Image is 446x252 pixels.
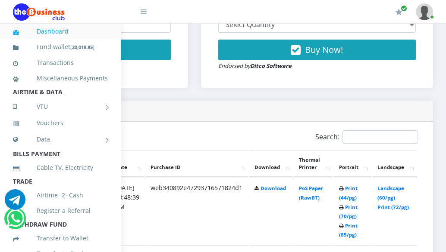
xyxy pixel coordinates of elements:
[72,44,93,50] b: 20,018.85
[339,185,358,201] a: Print (44/pg)
[315,130,418,144] label: Search:
[13,201,108,221] a: Register a Referral
[377,185,404,201] a: Landscape (60/pg)
[294,151,333,177] th: Thermal Printer: activate to sort column ascending
[218,62,292,70] small: Endorsed by
[110,151,144,177] th: Date: activate to sort column ascending
[342,130,418,144] input: Search:
[13,185,108,205] a: Airtime -2- Cash
[110,178,144,244] td: [DATE] 08:48:39 PM
[334,151,371,177] th: Portrait: activate to sort column ascending
[250,62,292,70] strong: Ditco Software
[5,196,25,210] a: Chat for support
[396,9,402,15] i: Renew/Upgrade Subscription
[218,40,416,60] button: Buy Now!
[13,158,108,178] a: Cable TV, Electricity
[339,222,358,238] a: Print (85/pg)
[13,113,108,133] a: Vouchers
[13,37,108,57] a: Fund wallet[20,018.85]
[13,68,108,88] a: Miscellaneous Payments
[13,53,108,73] a: Transactions
[13,96,108,117] a: VTU
[416,3,433,20] img: User
[13,3,65,21] img: Logo
[377,204,409,210] a: Print (72/pg)
[401,5,407,12] span: Renew/Upgrade Subscription
[145,151,248,177] th: Purchase ID: activate to sort column ascending
[299,185,323,201] a: PoS Paper (RawBT)
[13,228,108,248] a: Transfer to Wallet
[13,129,108,150] a: Data
[249,151,293,177] th: Download: activate to sort column ascending
[13,22,108,41] a: Dashboard
[372,151,417,177] th: Landscape: activate to sort column ascending
[6,215,24,229] a: Chat for support
[145,178,248,244] td: web340892e47293716571824d1
[261,185,286,191] a: Download
[305,44,343,55] span: Buy Now!
[70,44,94,50] small: [ ]
[339,204,358,220] a: Print (70/pg)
